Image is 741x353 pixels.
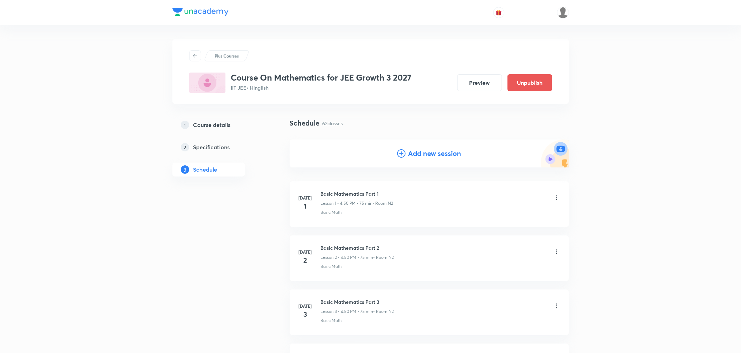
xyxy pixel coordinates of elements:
[321,317,342,324] p: Basic Math
[231,73,412,83] h3: Course On Mathematics for JEE Growth 3 2027
[321,200,373,206] p: Lesson 1 • 4:50 PM • 75 min
[181,143,189,151] p: 2
[321,209,342,216] p: Basic Math
[373,200,393,206] p: • Room N2
[298,201,312,211] h4: 1
[321,190,393,197] h6: Basic Mathematics Part 1
[193,121,231,129] h5: Course details
[181,165,189,174] p: 3
[298,255,312,265] h4: 2
[215,53,239,59] p: Plus Courses
[321,298,394,306] h6: Basic Mathematics Part 3
[193,165,217,174] h5: Schedule
[231,84,412,91] p: IIT JEE • Hinglish
[172,8,229,16] img: Company Logo
[193,143,230,151] h5: Specifications
[496,9,502,16] img: avatar
[298,303,312,309] h6: [DATE]
[408,148,461,159] h4: Add new session
[172,140,267,154] a: 2Specifications
[172,8,229,18] a: Company Logo
[321,244,394,251] h6: Basic Mathematics Part 2
[298,309,312,320] h4: 3
[373,308,394,315] p: • Room N2
[189,73,225,93] img: 2F80D5EB-964D-4E57-9C5A-50E2CE7B7E68_plus.png
[321,263,342,270] p: Basic Math
[457,74,502,91] button: Preview
[298,249,312,255] h6: [DATE]
[557,7,569,18] img: Vivek Patil
[541,140,569,167] img: Add
[507,74,552,91] button: Unpublish
[323,120,343,127] p: 62 classes
[321,308,373,315] p: Lesson 3 • 4:50 PM • 75 min
[181,121,189,129] p: 1
[373,254,394,261] p: • Room N2
[290,118,320,128] h4: Schedule
[493,7,504,18] button: avatar
[298,195,312,201] h6: [DATE]
[321,254,373,261] p: Lesson 2 • 4:50 PM • 75 min
[172,118,267,132] a: 1Course details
